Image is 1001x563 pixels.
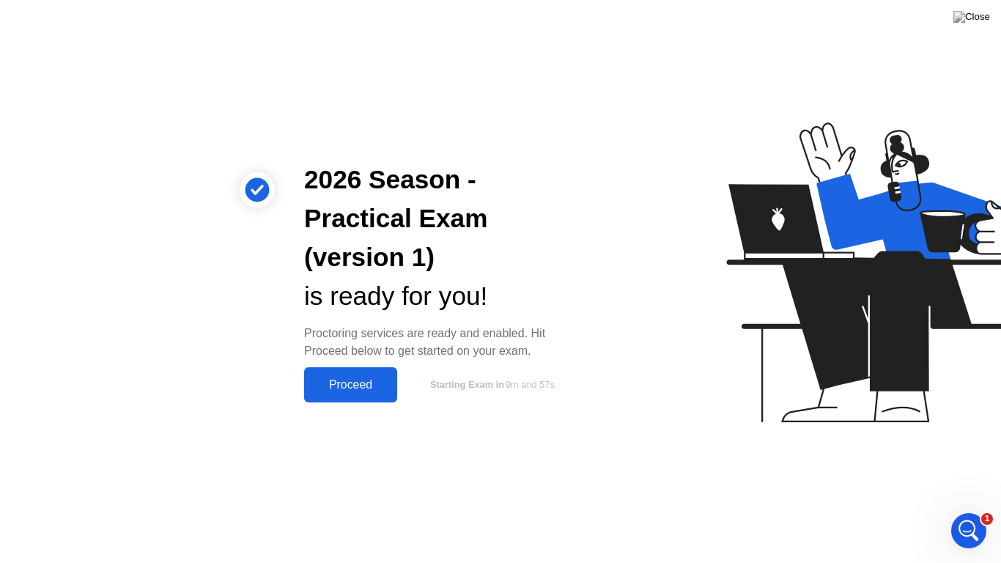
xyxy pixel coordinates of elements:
span: 1 [981,513,993,525]
button: go back [10,6,37,34]
div: is ready for you! [304,277,577,316]
img: Close [953,11,990,23]
div: Close [257,7,284,33]
iframe: Intercom live chat [951,513,986,548]
button: Proceed [304,367,397,402]
div: 2026 Season - Practical Exam (version 1) [304,161,577,276]
div: Proctoring services are ready and enabled. Hit Proceed below to get started on your exam. [304,325,577,360]
button: Starting Exam in9m and 57s [405,371,577,399]
div: Proceed [309,378,393,391]
span: 9m and 57s [506,379,555,390]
